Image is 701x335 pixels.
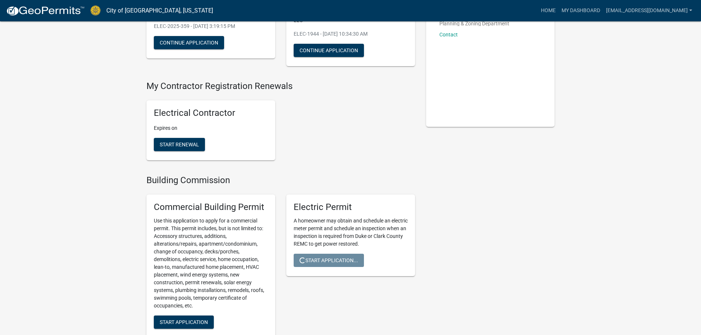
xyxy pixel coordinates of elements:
[146,175,415,186] h4: Building Commission
[439,32,458,38] a: Contact
[300,257,358,263] span: Start Application...
[160,319,208,325] span: Start Application
[439,21,509,26] p: Planning & Zoning Department
[559,4,603,18] a: My Dashboard
[154,108,268,118] h5: Electrical Contractor
[154,124,268,132] p: Expires on
[294,44,364,57] button: Continue Application
[294,217,408,248] p: A homeowner may obtain and schedule an electric meter permit and schedule an inspection when an i...
[154,202,268,213] h5: Commercial Building Permit
[154,22,268,30] p: ELEC-2025-359 - [DATE] 3:19:15 PM
[294,254,364,267] button: Start Application...
[294,30,408,38] p: ELEC-1944 - [DATE] 10:34:30 AM
[146,81,415,92] h4: My Contractor Registration Renewals
[538,4,559,18] a: Home
[146,81,415,166] wm-registration-list-section: My Contractor Registration Renewals
[603,4,695,18] a: [EMAIL_ADDRESS][DOMAIN_NAME]
[154,217,268,310] p: Use this application to apply for a commercial permit. This permit includes, but is not limited t...
[106,4,213,17] a: City of [GEOGRAPHIC_DATA], [US_STATE]
[91,6,100,15] img: City of Jeffersonville, Indiana
[154,36,224,49] button: Continue Application
[154,316,214,329] button: Start Application
[160,142,199,147] span: Start Renewal
[154,138,205,151] button: Start Renewal
[294,202,408,213] h5: Electric Permit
